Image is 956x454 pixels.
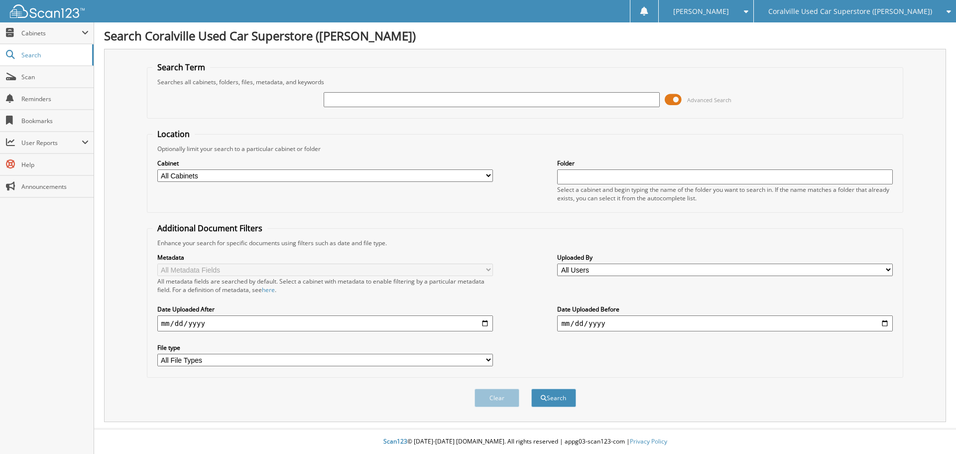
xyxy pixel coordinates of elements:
button: Search [531,389,576,407]
div: © [DATE]-[DATE] [DOMAIN_NAME]. All rights reserved | appg03-scan123-com | [94,430,956,454]
input: end [557,315,893,331]
span: Advanced Search [687,96,731,104]
span: Bookmarks [21,117,89,125]
span: Search [21,51,87,59]
span: Reminders [21,95,89,103]
input: start [157,315,493,331]
label: Folder [557,159,893,167]
legend: Location [152,129,195,140]
legend: Search Term [152,62,210,73]
button: Clear [475,389,519,407]
span: Scan [21,73,89,81]
img: scan123-logo-white.svg [10,4,85,18]
span: Coralville Used Car Superstore ([PERSON_NAME]) [768,8,932,14]
span: Cabinets [21,29,82,37]
a: here [262,286,275,294]
div: All metadata fields are searched by default. Select a cabinet with metadata to enable filtering b... [157,277,493,294]
label: Date Uploaded Before [557,305,893,313]
iframe: Chat Widget [906,406,956,454]
div: Searches all cabinets, folders, files, metadata, and keywords [152,78,898,86]
span: Scan123 [383,437,407,446]
span: Announcements [21,182,89,191]
label: File type [157,343,493,352]
span: [PERSON_NAME] [673,8,729,14]
h1: Search Coralville Used Car Superstore ([PERSON_NAME]) [104,27,946,44]
div: Select a cabinet and begin typing the name of the folder you want to search in. If the name match... [557,185,893,202]
label: Metadata [157,253,493,262]
label: Uploaded By [557,253,893,262]
span: User Reports [21,139,82,147]
div: Optionally limit your search to a particular cabinet or folder [152,145,898,153]
label: Cabinet [157,159,493,167]
span: Help [21,160,89,169]
a: Privacy Policy [630,437,667,446]
label: Date Uploaded After [157,305,493,313]
legend: Additional Document Filters [152,223,267,234]
div: Enhance your search for specific documents using filters such as date and file type. [152,239,898,247]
